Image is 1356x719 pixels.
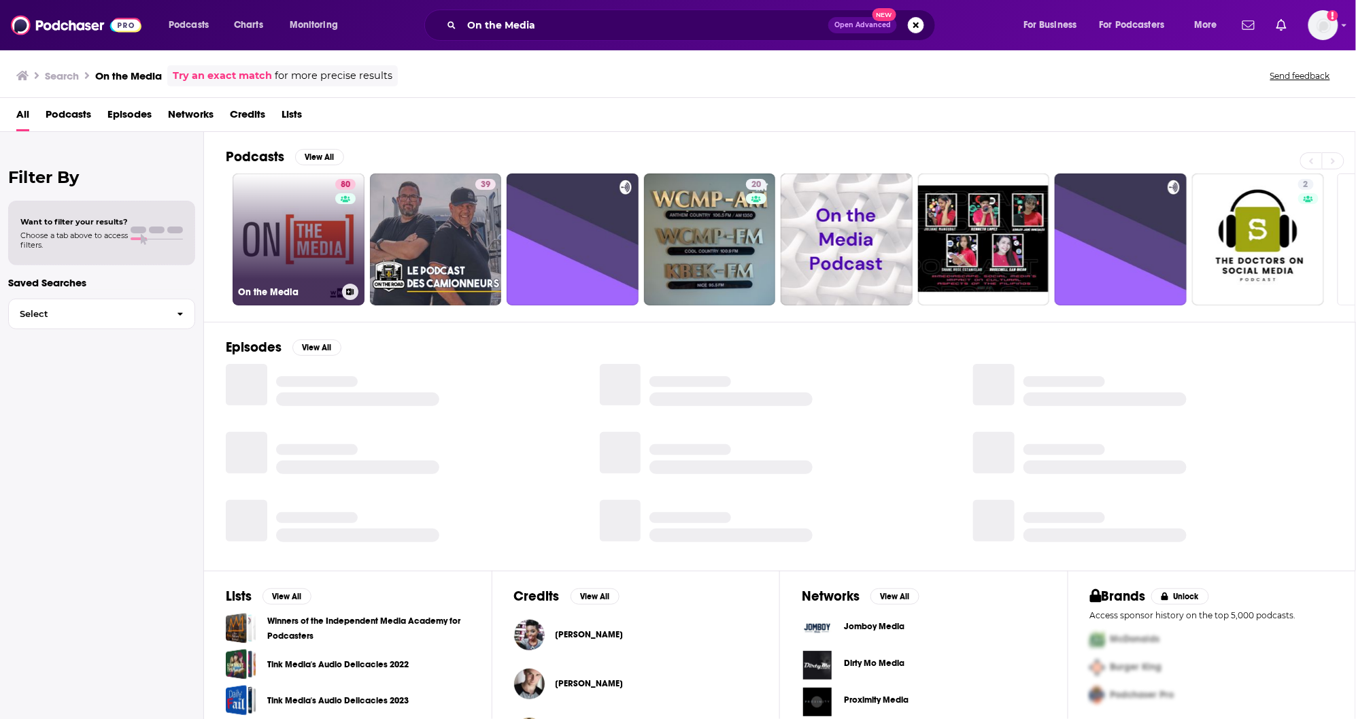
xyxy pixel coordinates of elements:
a: Episodes [107,103,152,131]
a: PodcastsView All [226,148,344,165]
h2: Networks [802,588,860,605]
span: Proximity Media [844,695,909,705]
a: Show notifications dropdown [1271,14,1292,37]
a: 20 [746,179,766,190]
span: Podcasts [169,16,209,35]
span: McDonalds [1111,634,1160,646]
span: Open Advanced [834,22,891,29]
a: 2 [1192,173,1324,305]
button: Unlock [1151,588,1209,605]
button: Open AdvancedNew [828,17,897,33]
a: Tink Media's Audio Delicacies 2023 [226,685,256,716]
img: Second Pro Logo [1085,654,1111,682]
a: 39 [475,179,496,190]
img: Third Pro Logo [1085,682,1111,709]
a: All [16,103,29,131]
a: 39 [370,173,502,305]
img: Proximity Media logo [802,686,833,718]
button: Select [8,299,195,329]
button: Show profile menu [1308,10,1338,40]
span: For Podcasters [1100,16,1165,35]
span: More [1194,16,1217,35]
a: Winners of the Independent Media Academy for Podcasters [226,613,256,643]
img: Dirty Mo Media logo [802,650,833,681]
button: View All [295,149,344,165]
button: Jordan O'NealJordan O'Neal [514,662,758,705]
button: View All [571,588,620,605]
a: Jordan O'Neal [556,678,624,689]
a: Lists [282,103,302,131]
span: New [872,8,897,21]
button: open menu [1091,14,1185,36]
a: Networks [168,103,214,131]
svg: Add a profile image [1327,10,1338,21]
button: Send feedback [1266,70,1334,82]
span: Charts [234,16,263,35]
span: Burger King [1111,662,1162,673]
img: Jordan O'Neal [514,669,545,699]
a: 80On the Media [233,173,365,305]
h2: Brands [1090,588,1147,605]
button: open menu [159,14,226,36]
a: Show notifications dropdown [1237,14,1260,37]
div: Search podcasts, credits, & more... [437,10,949,41]
span: Monitoring [290,16,338,35]
button: open menu [1185,14,1234,36]
span: Podchaser Pro [1111,690,1174,701]
span: Credits [230,103,265,131]
span: Select [9,310,166,318]
button: open menu [1014,14,1094,36]
span: [PERSON_NAME] [556,629,624,640]
span: For Business [1023,16,1077,35]
img: First Pro Logo [1085,626,1111,654]
img: User Profile [1308,10,1338,40]
h2: Credits [514,588,560,605]
span: 20 [751,178,761,192]
a: Jomboy Media logoJomboy Media [802,613,1046,644]
a: Charts [225,14,271,36]
span: Dirty Mo Media [844,658,904,669]
button: Dirty Mo Media logoDirty Mo Media [802,650,1046,681]
a: Adelle Onyango [556,629,624,640]
img: Podchaser - Follow, Share and Rate Podcasts [11,12,141,38]
span: 80 [341,178,350,192]
p: Saved Searches [8,276,195,289]
button: View All [870,588,919,605]
h2: Filter By [8,167,195,187]
a: ListsView All [226,588,311,605]
a: Podcasts [46,103,91,131]
h3: On the Media [95,69,162,82]
a: Winners of the Independent Media Academy for Podcasters [267,614,470,643]
span: Want to filter your results? [20,217,128,227]
span: Logged in as megcassidy [1308,10,1338,40]
a: 20 [644,173,776,305]
img: Jomboy Media logo [802,613,833,644]
span: Jomboy Media [844,621,904,632]
a: EpisodesView All [226,339,341,356]
button: View All [262,588,311,605]
p: Access sponsor history on the top 5,000 podcasts. [1090,610,1334,620]
a: Tink Media's Audio Delicacies 2023 [267,693,409,708]
a: 2 [1298,179,1314,190]
button: open menu [280,14,356,36]
h2: Podcasts [226,148,284,165]
span: [PERSON_NAME] [556,678,624,689]
h2: Episodes [226,339,282,356]
span: 39 [481,178,490,192]
a: Proximity Media logoProximity Media [802,686,1046,718]
button: Adelle OnyangoAdelle Onyango [514,613,758,656]
h2: Lists [226,588,252,605]
img: Adelle Onyango [514,620,545,650]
